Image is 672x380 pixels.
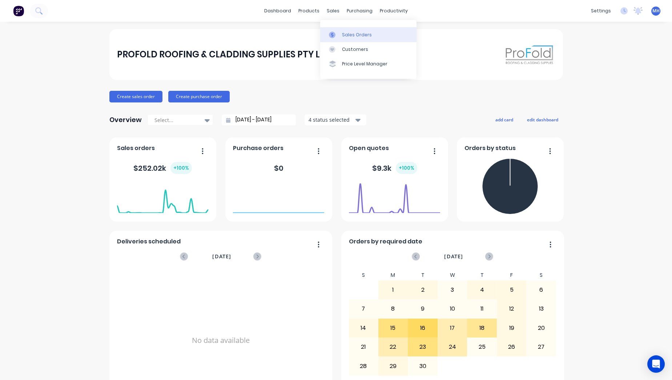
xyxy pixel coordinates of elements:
span: Orders by required date [349,237,422,246]
div: products [295,5,323,16]
div: 27 [527,338,556,356]
div: 14 [349,319,378,337]
div: $ 9.3k [372,162,417,174]
div: 30 [408,357,437,375]
div: 1 [379,281,408,299]
span: Sales orders [117,144,155,153]
div: Open Intercom Messenger [647,355,665,373]
div: Customers [342,46,368,53]
div: $ 0 [274,163,283,174]
button: Create sales order [109,91,162,102]
div: + 100 % [170,162,192,174]
div: sales [323,5,343,16]
div: 12 [497,300,526,318]
div: $ 252.02k [133,162,192,174]
div: + 100 % [396,162,417,174]
a: Price Level Manager [320,57,417,71]
div: 20 [527,319,556,337]
button: add card [491,115,518,124]
span: MH [652,8,660,14]
div: 28 [349,357,378,375]
div: F [497,270,527,280]
div: 21 [349,338,378,356]
img: PROFOLD ROOFING & CLADDING SUPPLIES PTY LTD [504,42,555,67]
span: Open quotes [349,144,389,153]
div: W [438,270,467,280]
div: 8 [379,300,408,318]
div: 5 [497,281,526,299]
div: 3 [438,281,467,299]
div: 25 [467,338,496,356]
div: 10 [438,300,467,318]
span: Purchase orders [233,144,283,153]
div: 9 [408,300,437,318]
button: 4 status selected [305,114,366,125]
div: 6 [527,281,556,299]
div: 7 [349,300,378,318]
div: 23 [408,338,437,356]
div: 2 [408,281,437,299]
div: 22 [379,338,408,356]
a: Customers [320,42,417,57]
div: 18 [467,319,496,337]
div: 4 [467,281,496,299]
div: productivity [376,5,411,16]
span: [DATE] [212,252,231,260]
div: Overview [109,113,142,127]
div: PROFOLD ROOFING & CLADDING SUPPLIES PTY LTD [117,47,332,62]
div: 24 [438,338,467,356]
div: 15 [379,319,408,337]
div: settings [587,5,615,16]
button: Create purchase order [168,91,230,102]
div: 13 [527,300,556,318]
a: Sales Orders [320,27,417,42]
span: [DATE] [444,252,463,260]
div: 29 [379,357,408,375]
button: edit dashboard [522,115,563,124]
div: Price Level Manager [342,61,387,67]
div: 4 status selected [309,116,354,124]
div: T [408,270,438,280]
div: 16 [408,319,437,337]
div: purchasing [343,5,376,16]
img: Factory [13,5,24,16]
div: S [349,270,378,280]
div: M [378,270,408,280]
div: 19 [497,319,526,337]
div: 17 [438,319,467,337]
div: S [526,270,556,280]
div: T [467,270,497,280]
span: Orders by status [464,144,516,153]
div: 11 [467,300,496,318]
div: 26 [497,338,526,356]
div: Sales Orders [342,32,372,38]
a: dashboard [261,5,295,16]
